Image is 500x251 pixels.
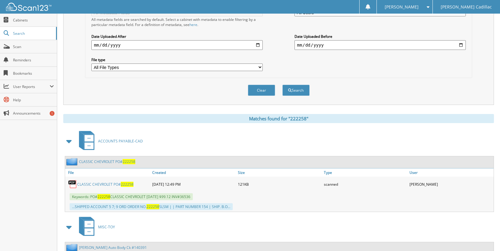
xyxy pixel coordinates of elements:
[6,3,51,11] img: scan123-logo-white.svg
[97,194,110,199] span: 222258
[385,5,419,9] span: [PERSON_NAME]
[294,34,466,39] label: Date Uploaded Before
[282,85,310,96] button: Search
[13,18,54,23] span: Cabinets
[146,204,159,209] span: 222258
[65,168,151,177] a: File
[13,44,54,49] span: Scan
[123,159,135,164] span: 222258
[91,40,263,50] input: start
[248,85,275,96] button: Clear
[79,159,135,164] a: CLASSIC CHEVROLET PO#222258
[189,22,197,27] a: here
[294,40,466,50] input: end
[79,245,147,250] a: [PERSON_NAME] Auto Body Ck #140391
[322,178,408,190] div: scanned
[408,178,494,190] div: [PERSON_NAME]
[70,203,233,210] div: ...SHIPPED ACCOUNT 5 7; 9 ORD ORDER NO. SLSM | | PART NUMBER 154 | SHIP. B.O...
[13,97,54,103] span: Help
[98,139,143,144] span: ACCOUNTS PAYABLE-CAD
[66,158,79,165] img: folder2.png
[236,168,322,177] a: Size
[322,168,408,177] a: Type
[91,17,263,27] div: All metadata fields are searched by default. Select a cabinet with metadata to enable filtering b...
[236,178,322,190] div: 121KB
[13,57,54,63] span: Reminders
[70,193,193,200] span: Keywords: PO# CLASSIC CHEVROLET [DATE] $99.12 INV#36536
[13,31,53,36] span: Search
[75,215,115,239] a: MISC-TOY
[68,180,77,189] img: PDF.png
[151,178,236,190] div: [DATE] 12:49 PM
[75,129,143,153] a: ACCOUNTS PAYABLE-CAD
[50,111,54,116] div: 1
[470,222,500,251] iframe: Chat Widget
[91,57,263,62] label: File type
[91,34,263,39] label: Date Uploaded After
[63,114,494,123] div: Matches found for "222258"
[441,5,492,9] span: [PERSON_NAME] Cadillac
[13,84,50,89] span: User Reports
[13,111,54,116] span: Announcements
[77,182,133,187] a: CLASSIC CHEVROLET PO#222258
[98,224,115,230] span: MISC-TOY
[151,168,236,177] a: Created
[121,182,133,187] span: 222258
[408,168,494,177] a: User
[13,71,54,76] span: Bookmarks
